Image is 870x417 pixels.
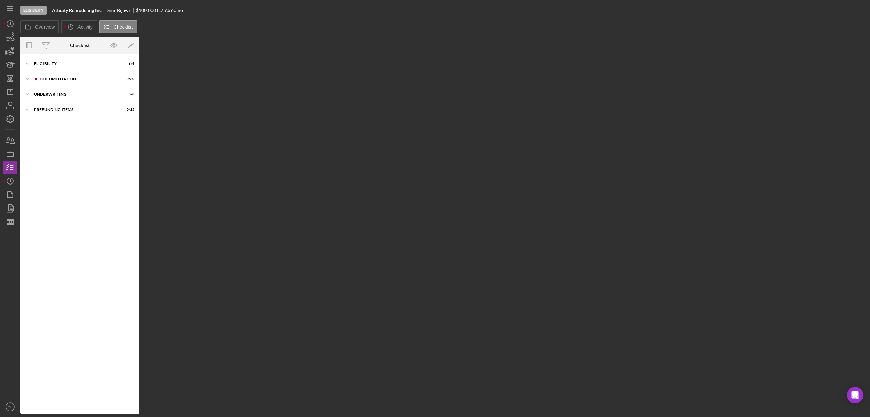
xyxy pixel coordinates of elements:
[122,108,134,112] div: 0 / 15
[122,77,134,81] div: 0 / 20
[34,92,117,96] div: Underwriting
[35,24,55,30] label: Overview
[107,7,136,13] div: Snir Bijawi
[157,7,170,13] div: 8.75 %
[171,7,183,13] div: 60 mo
[136,7,156,13] span: $100,000
[847,387,863,403] div: Open Intercom Messenger
[99,20,137,33] button: Checklist
[34,62,117,66] div: Eligibility
[52,7,102,13] b: Atticity Remodeling Inc
[20,20,59,33] button: Overview
[61,20,97,33] button: Activity
[70,43,90,48] div: Checklist
[114,24,133,30] label: Checklist
[20,6,47,15] div: Eligibility
[40,77,117,81] div: Documentation
[122,62,134,66] div: 6 / 6
[122,92,134,96] div: 0 / 8
[8,405,13,409] text: AE
[77,24,92,30] label: Activity
[34,108,117,112] div: Prefunding Items
[3,400,17,414] button: AE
